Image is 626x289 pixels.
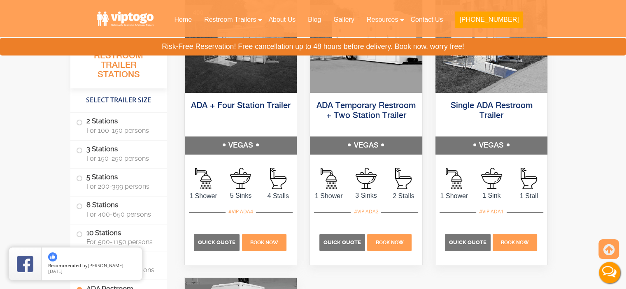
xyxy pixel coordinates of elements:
[347,191,385,201] span: 3 Sinks
[445,238,492,245] a: Quick Quote
[250,240,278,245] span: Book Now
[168,11,198,29] a: Home
[492,238,538,245] a: Book Now
[262,11,302,29] a: About Us
[76,224,161,250] label: 10 Stations
[76,113,161,138] label: 2 Stations
[86,238,157,246] span: For 500-1150 persons
[194,238,241,245] a: Quick Quote
[446,168,462,189] img: an icon of Shower
[76,141,161,166] label: 3 Stations
[48,263,136,269] span: by
[226,206,256,217] div: #VIP ADA4
[198,239,235,245] span: Quick Quote
[435,136,548,155] h5: VEGAS
[449,239,486,245] span: Quick Quote
[366,238,413,245] a: Book Now
[521,168,537,189] img: an icon of stall
[435,191,473,201] span: 1 Shower
[302,11,327,29] a: Blog
[361,11,404,29] a: Resources
[395,168,412,189] img: an icon of stall
[191,102,291,110] a: ADA + Four Station Trailer
[455,12,523,28] button: [PHONE_NUMBER]
[476,206,507,217] div: #VIP ADA1
[88,262,123,268] span: [PERSON_NAME]
[316,102,416,120] a: ADA Temporary Restroom + Two Station Trailer
[70,39,167,88] h3: All Portable Restroom Trailer Stations
[185,136,297,155] h5: VEGAS
[327,11,361,29] a: Gallery
[319,238,366,245] a: Quick Quote
[76,197,161,222] label: 8 Stations
[86,127,157,134] span: For 100-150 persons
[356,168,377,189] img: an icon of sink
[17,256,33,272] img: Review Rating
[310,191,347,201] span: 1 Shower
[185,191,222,201] span: 1 Shower
[310,136,422,155] h5: VEGAS
[473,191,510,201] span: 1 Sink
[481,168,502,189] img: an icon of sink
[48,252,57,261] img: thumbs up icon
[270,168,286,189] img: an icon of stall
[230,168,251,189] img: an icon of sink
[449,11,529,33] a: [PHONE_NUMBER]
[451,102,533,120] a: Single ADA Restroom Trailer
[323,239,361,245] span: Quick Quote
[195,168,212,189] img: an icon of Shower
[259,191,297,201] span: 4 Stalls
[351,206,381,217] div: #VIP ADA2
[48,268,63,274] span: [DATE]
[593,256,626,289] button: Live Chat
[48,262,81,268] span: Recommended
[198,11,262,29] a: Restroom Trailers
[241,238,287,245] a: Book Now
[510,191,548,201] span: 1 Stall
[375,240,403,245] span: Book Now
[385,191,422,201] span: 2 Stalls
[321,168,337,189] img: an icon of Shower
[86,155,157,162] span: For 150-250 persons
[501,240,529,245] span: Book Now
[86,210,157,218] span: For 400-650 persons
[222,191,259,201] span: 5 Sinks
[76,169,161,194] label: 5 Stations
[70,92,167,108] h4: Select Trailer Size
[86,183,157,190] span: For 200-399 persons
[404,11,449,29] a: Contact Us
